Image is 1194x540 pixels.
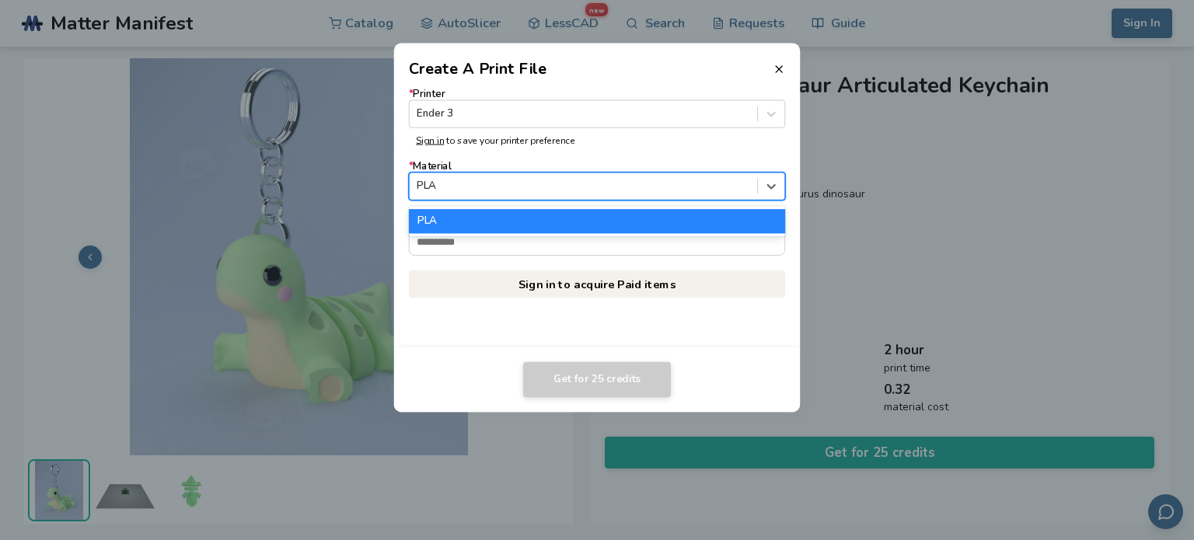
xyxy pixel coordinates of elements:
[410,228,785,254] input: *Email
[409,270,786,298] a: Sign in to acquire Paid items
[409,57,547,80] h2: Create A Print File
[409,88,786,127] label: Printer
[416,135,778,146] p: to save your printer preference
[523,362,671,398] button: Get for 25 credits
[409,210,786,233] div: PLA
[417,180,420,192] input: *MaterialPLAPLA
[409,161,786,200] label: Material
[416,134,444,146] a: Sign in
